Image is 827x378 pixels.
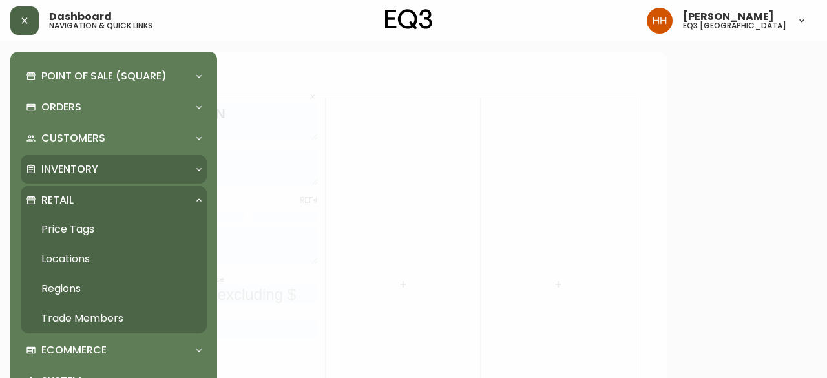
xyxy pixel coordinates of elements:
[41,162,98,176] p: Inventory
[41,131,105,145] p: Customers
[49,22,152,30] h5: navigation & quick links
[21,93,207,121] div: Orders
[21,215,207,244] a: Price Tags
[683,22,786,30] h5: eq3 [GEOGRAPHIC_DATA]
[41,100,81,114] p: Orders
[49,12,112,22] span: Dashboard
[683,12,774,22] span: [PERSON_NAME]
[21,62,207,90] div: Point of Sale (Square)
[21,304,207,333] a: Trade Members
[41,69,167,83] p: Point of Sale (Square)
[21,244,207,274] a: Locations
[21,186,207,215] div: Retail
[21,274,207,304] a: Regions
[647,8,673,34] img: 6b766095664b4c6b511bd6e414aa3971
[41,343,107,357] p: Ecommerce
[21,155,207,184] div: Inventory
[21,124,207,152] div: Customers
[41,193,74,207] p: Retail
[385,9,433,30] img: logo
[21,336,207,364] div: Ecommerce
